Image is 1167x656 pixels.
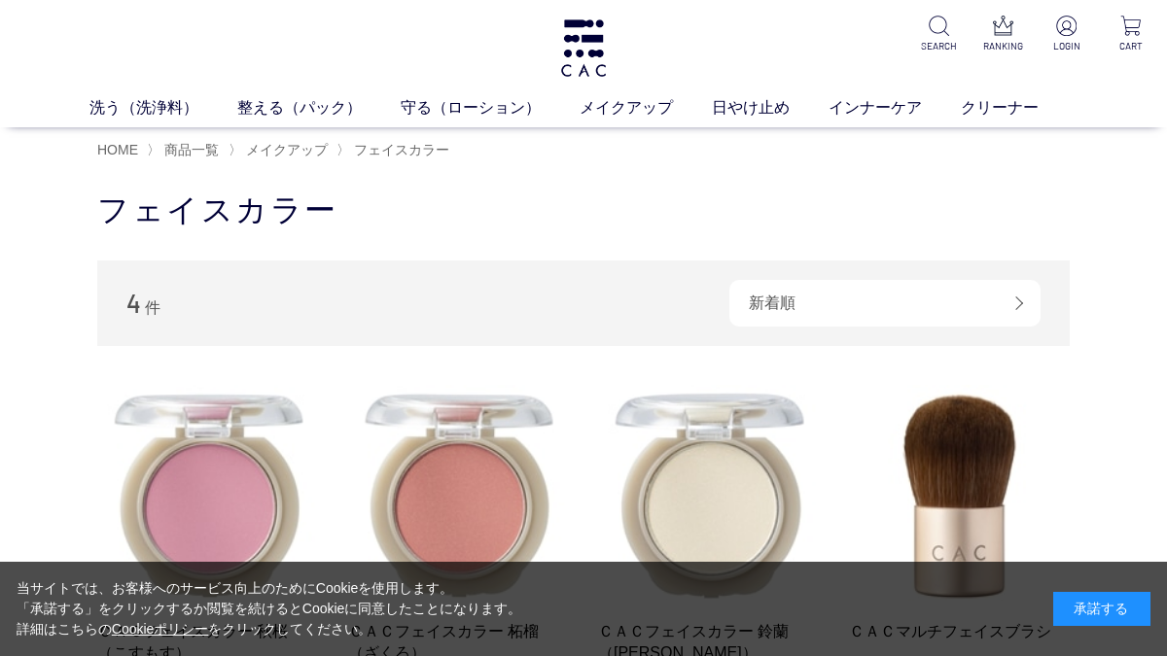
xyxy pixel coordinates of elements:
[829,96,961,120] a: インナーケア
[126,288,141,318] span: 4
[160,142,219,157] a: 商品一覧
[97,385,319,606] img: ＣＡＣフェイスカラー 秋桜（こすもす）
[17,578,522,639] div: 当サイトでは、お客様へのサービス向上のためにCookieを使用します。 「承諾する」をクリックするか閲覧を続けるとCookieに同意したことになります。 詳細はこちらの をクリックしてください。
[229,141,333,159] li: 〉
[97,142,138,157] a: HOME
[145,299,160,316] span: 件
[336,141,454,159] li: 〉
[558,19,609,77] img: logo
[918,39,959,53] p: SEARCH
[982,39,1023,53] p: RANKING
[918,16,959,53] a: SEARCH
[89,96,237,120] a: 洗う（洗浄料）
[401,96,580,120] a: 守る（ローション）
[849,385,1071,606] img: ＣＡＣマルチフェイスブラシ
[598,385,820,606] img: ＣＡＣフェイスカラー 鈴蘭（すずらん）
[1111,39,1151,53] p: CART
[1053,592,1150,626] div: 承諾する
[242,142,328,157] a: メイクアップ
[712,96,829,120] a: 日やけ止め
[147,141,224,159] li: 〉
[1046,16,1087,53] a: LOGIN
[1111,16,1151,53] a: CART
[348,385,570,606] img: ＣＡＣフェイスカラー 柘榴（ざくろ）
[164,142,219,157] span: 商品一覧
[354,142,449,157] span: フェイスカラー
[1046,39,1087,53] p: LOGIN
[97,190,1070,231] h1: フェイスカラー
[237,96,401,120] a: 整える（パック）
[580,96,712,120] a: メイクアップ
[982,16,1023,53] a: RANKING
[112,621,209,637] a: Cookieポリシー
[729,280,1041,327] div: 新着順
[246,142,328,157] span: メイクアップ
[350,142,449,157] a: フェイスカラー
[961,96,1078,120] a: クリーナー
